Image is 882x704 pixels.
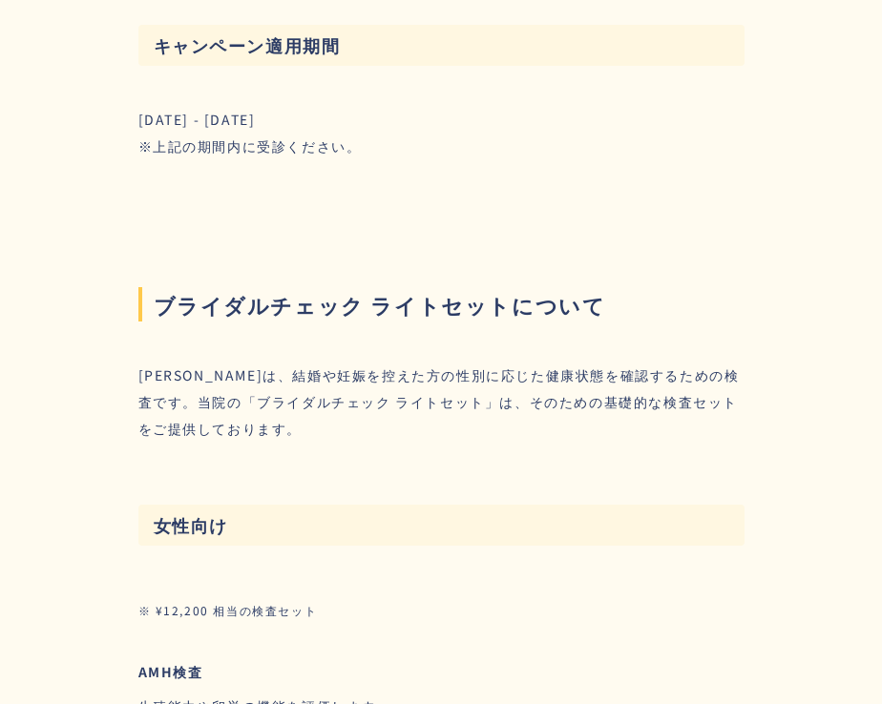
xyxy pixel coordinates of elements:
[138,658,203,685] span: AMH検査
[138,505,745,546] h3: 女性向け
[138,25,745,66] h3: キャンペーン適用期間
[138,106,362,159] div: [DATE] - [DATE] ※上記の期間内に受診ください。
[138,287,745,321] h2: ブライダルチェック ライトセットについて
[138,362,745,442] div: [PERSON_NAME]は、結婚や妊娠を控えた方の性別に応じた健康状態を確認するための検査です。当院の「ブライダルチェック ライトセット」は、そのための基礎的な検査セットをご提供しております。
[138,603,318,618] div: ※ ¥12,200 相当の検査セット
